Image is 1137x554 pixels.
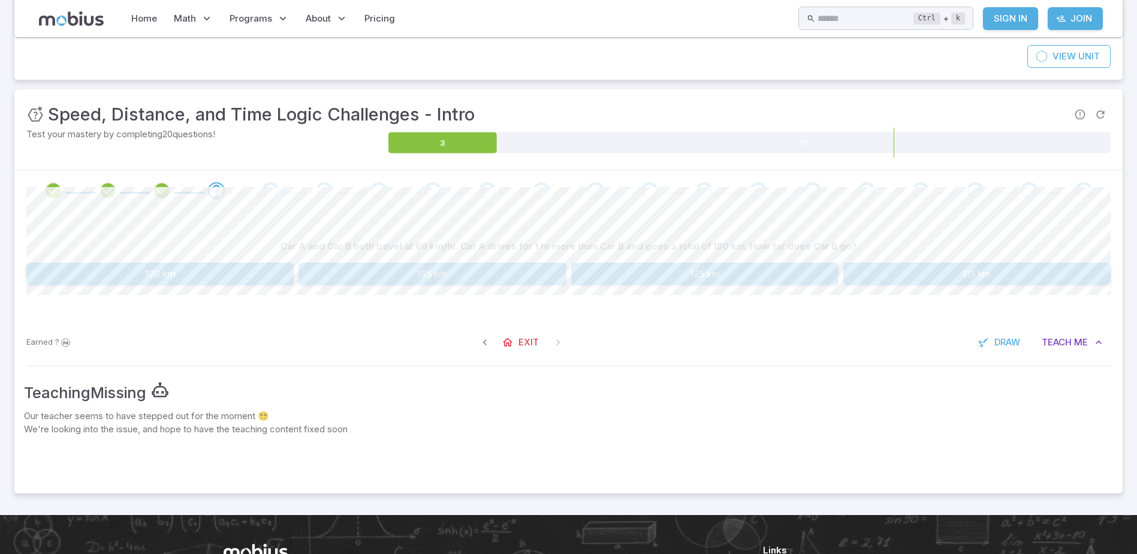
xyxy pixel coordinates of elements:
a: ViewUnit [1027,45,1111,68]
kbd: Ctrl [913,13,940,25]
div: Teaching Missing [24,381,146,405]
div: Review your answer [45,182,62,199]
span: Teach [1042,336,1072,349]
div: Go to the next question [479,182,496,199]
button: TeachMe [1033,331,1111,354]
button: 135 km [298,263,566,285]
span: Refresh Question [1090,104,1111,125]
div: Go to the next question [912,182,929,199]
h3: Speed, Distance, and Time Logic Challenges - Intro [48,101,475,128]
div: Go to the next question [208,182,225,199]
div: Go to the next question [1075,182,1092,199]
a: Home [128,5,161,32]
span: Report an issue with the question [1070,104,1090,125]
div: Go to the next question [967,182,984,199]
div: Go to the next question [858,182,875,199]
div: Go to the next question [262,182,279,199]
p: Test your mastery by completing 20 questions! [26,128,386,141]
div: Go to the next question [533,182,550,199]
p: Sign In to earn Mobius dollars [26,336,72,348]
button: 115 km [843,263,1111,285]
a: Pricing [361,5,399,32]
div: Go to the next question [750,182,767,199]
div: Go to the next question [587,182,604,199]
div: Review your answer [99,182,116,199]
span: Draw [994,336,1020,349]
span: On Latest Question [547,332,569,353]
span: Me [1074,336,1088,349]
span: About [306,12,331,25]
span: Unit [1078,50,1100,63]
button: Draw [972,331,1029,354]
div: Go to the next question [370,182,387,199]
a: Exit [496,331,547,354]
button: 125 km [571,263,839,285]
span: Earned [26,336,53,348]
p: We're looking into the issue, and hope to have the teaching content fixed soon [24,423,1113,436]
span: Programs [230,12,272,25]
button: 120 km [26,263,294,285]
a: Sign In [983,7,1038,30]
p: Car A and Car B both travel at 60 km/hr. Car A drives for 1 hr more than Car B and goes a total o... [281,240,857,253]
div: Go to the next question [1021,182,1038,199]
div: Go to the next question [641,182,658,199]
span: View [1052,50,1076,63]
span: Exit [518,336,539,349]
div: Go to the next question [696,182,713,199]
a: Join [1048,7,1103,30]
div: Go to the next question [804,182,821,199]
p: Our teacher seems to have stepped out for the moment 😵‍💫 [24,410,1113,423]
span: Previous Question [474,332,496,353]
span: ? [55,336,59,348]
div: Go to the next question [316,182,333,199]
div: Go to the next question [424,182,441,199]
kbd: k [951,13,965,25]
span: Math [174,12,196,25]
div: + [913,11,965,26]
div: Review your answer [153,182,170,199]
